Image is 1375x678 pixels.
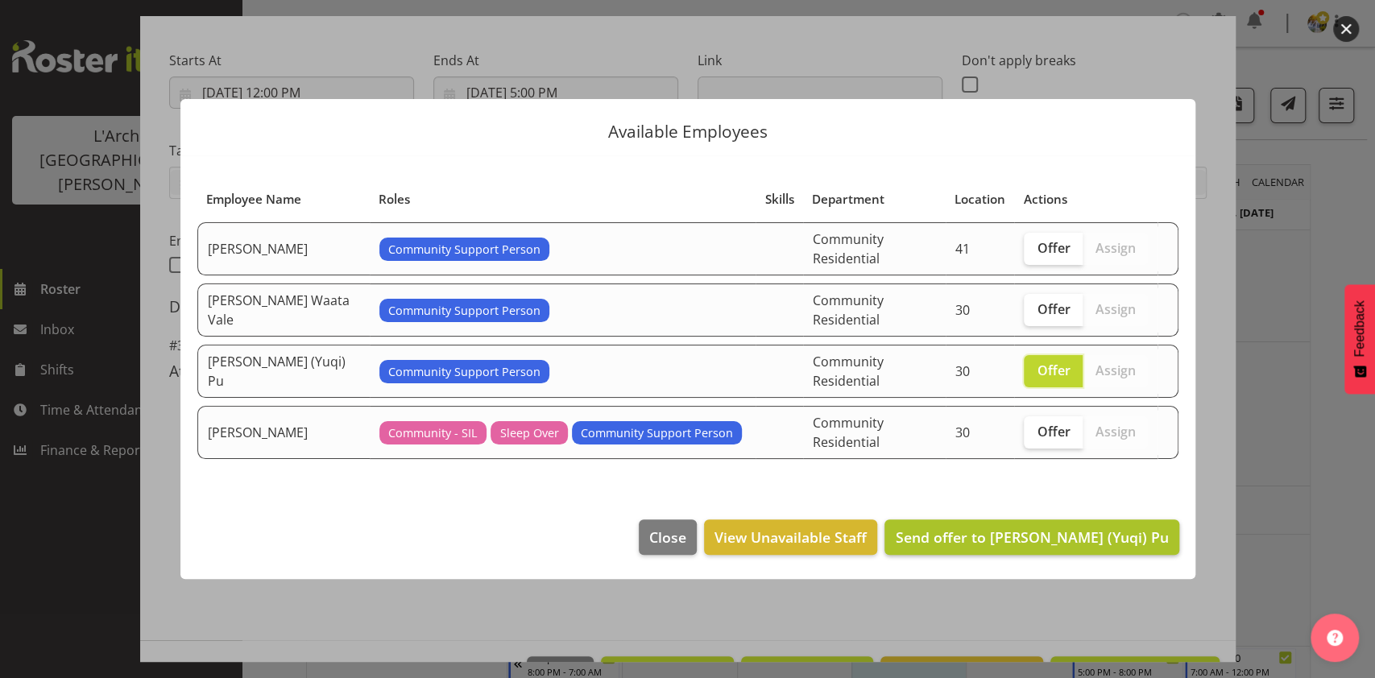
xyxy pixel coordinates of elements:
span: Assign [1095,424,1135,440]
div: Roles [379,190,746,209]
button: View Unavailable Staff [704,519,877,555]
td: [PERSON_NAME] Waata Vale [197,283,370,337]
span: 30 [955,424,970,441]
span: Community Residential [813,414,884,451]
button: Send offer to [PERSON_NAME] (Yuqi) Pu [884,519,1178,555]
span: Send offer to [PERSON_NAME] (Yuqi) Pu [895,527,1168,547]
img: help-xxl-2.png [1327,630,1343,646]
span: Offer [1037,240,1070,256]
div: Location [955,190,1005,209]
td: [PERSON_NAME] (Yuqi) Pu [197,345,370,398]
span: Community Residential [813,353,884,390]
td: [PERSON_NAME] [197,222,370,275]
span: Offer [1037,424,1070,440]
span: Close [649,527,686,548]
span: View Unavailable Staff [714,527,867,548]
p: Available Employees [197,123,1179,140]
td: [PERSON_NAME] [197,406,370,459]
span: Community Residential [813,230,884,267]
span: Community Support Person [388,302,540,320]
span: Feedback [1352,300,1367,357]
span: Community - SIL [388,424,478,442]
div: Employee Name [206,190,361,209]
div: Department [812,190,936,209]
span: Community Support Person [388,241,540,258]
span: Sleep Over [499,424,558,442]
button: Feedback - Show survey [1344,284,1375,394]
span: 41 [955,240,970,258]
span: Offer [1037,362,1070,378]
span: Assign [1095,362,1135,378]
span: 30 [955,362,970,380]
div: Actions [1024,190,1149,209]
span: Community Support Person [388,363,540,381]
div: Skills [764,190,793,209]
span: Assign [1095,240,1135,256]
span: 30 [955,301,970,319]
span: Offer [1037,301,1070,317]
span: Community Residential [813,291,884,329]
button: Close [639,519,697,555]
span: Community Support Person [581,424,733,442]
span: Assign [1095,301,1135,317]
